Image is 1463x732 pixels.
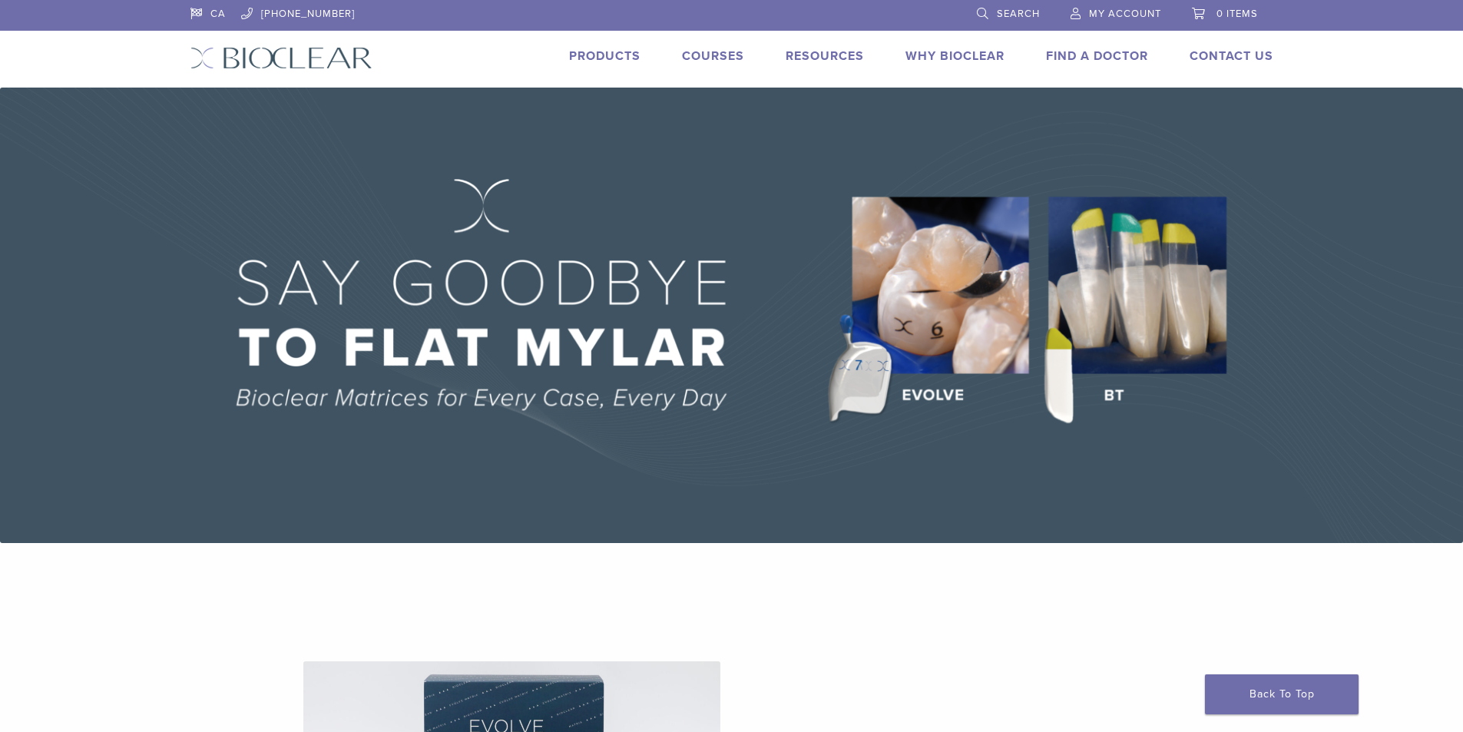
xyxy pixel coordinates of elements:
[682,48,744,64] a: Courses
[1205,674,1359,714] a: Back To Top
[1046,48,1148,64] a: Find A Doctor
[997,8,1040,20] span: Search
[1089,8,1161,20] span: My Account
[569,48,640,64] a: Products
[190,47,372,69] img: Bioclear
[1190,48,1273,64] a: Contact Us
[786,48,864,64] a: Resources
[905,48,1005,64] a: Why Bioclear
[1216,8,1258,20] span: 0 items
